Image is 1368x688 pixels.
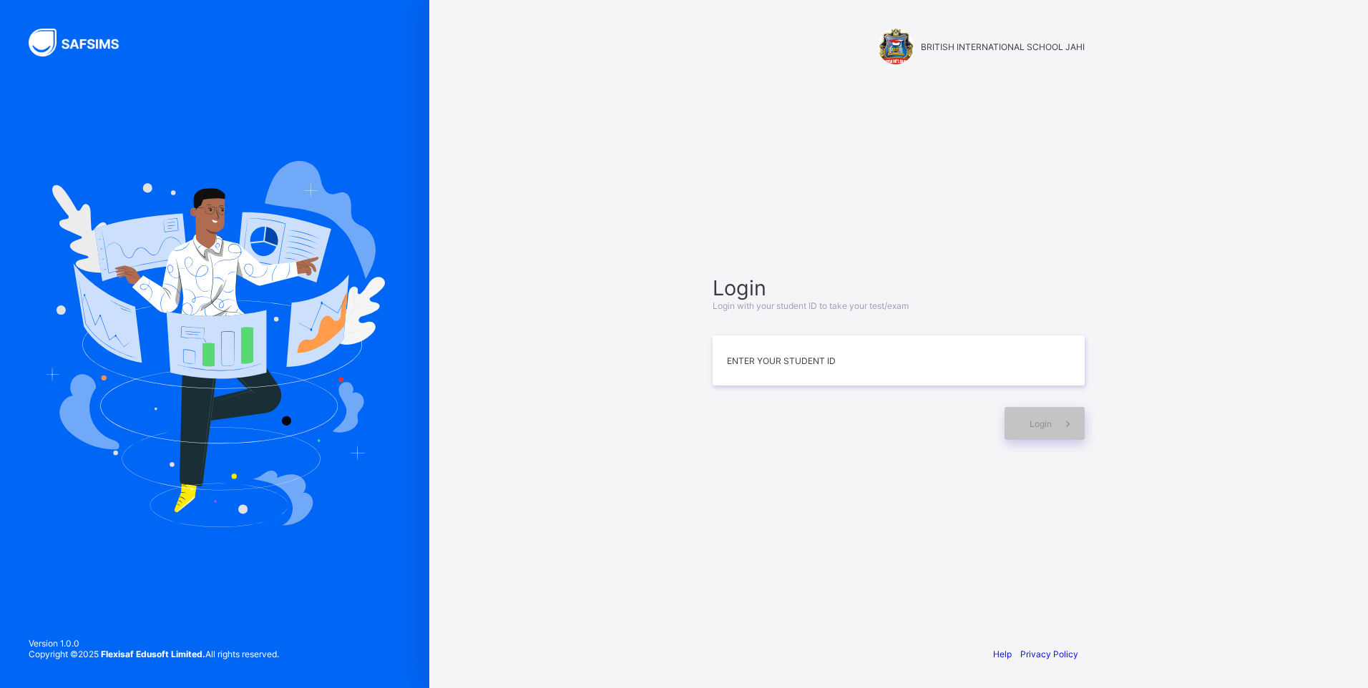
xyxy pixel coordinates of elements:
[1030,418,1052,429] span: Login
[921,41,1085,52] span: BRITISH INTERNATIONAL SCHOOL JAHI
[101,649,205,659] strong: Flexisaf Edusoft Limited.
[713,300,909,311] span: Login with your student ID to take your test/exam
[29,649,279,659] span: Copyright © 2025 All rights reserved.
[29,29,136,56] img: SAFSIMS Logo
[713,275,1085,300] span: Login
[1020,649,1078,659] a: Privacy Policy
[29,638,279,649] span: Version 1.0.0
[993,649,1012,659] a: Help
[44,161,385,527] img: Hero Image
